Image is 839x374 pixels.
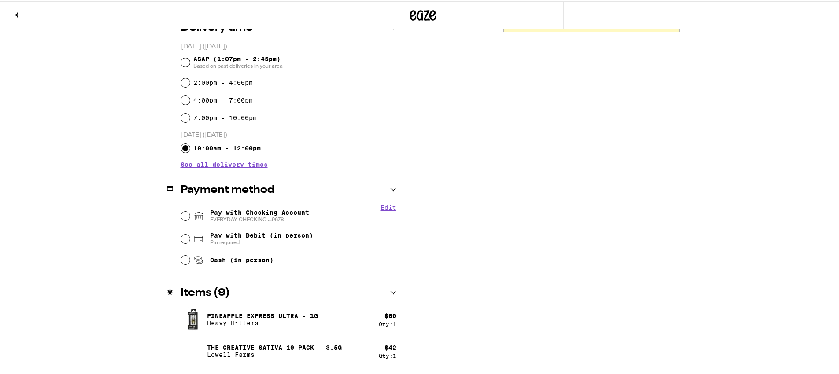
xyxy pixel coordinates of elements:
img: Pineapple Express Ultra - 1g [181,306,205,330]
span: ASAP (1:07pm - 2:45pm) [193,54,283,68]
label: 10:00am - 12:00pm [193,143,261,150]
label: 4:00pm - 7:00pm [193,95,253,103]
h2: Payment method [181,183,274,194]
h2: Items ( 9 ) [181,286,230,297]
div: Qty: 1 [379,352,396,357]
p: Heavy Hitters [207,318,318,325]
span: Hi. Need any help? [5,6,63,13]
p: [DATE] ([DATE]) [181,41,396,50]
span: Cash (in person) [210,255,274,262]
p: The Creative Sativa 10-Pack - 3.5g [207,343,342,350]
div: $ 42 [384,343,396,350]
p: [DATE] ([DATE]) [181,130,396,138]
span: Based on past deliveries in your area [193,61,283,68]
p: Lowell Farms [207,350,342,357]
button: See all delivery times [181,160,268,166]
span: Pay with Debit (in person) [210,231,313,238]
div: $ 60 [384,311,396,318]
label: 2:00pm - 4:00pm [193,78,253,85]
span: Pay with Checking Account [210,208,309,222]
div: Qty: 1 [379,320,396,326]
label: 7:00pm - 10:00pm [193,113,257,120]
span: EVERYDAY CHECKING ...9678 [210,215,309,222]
img: The Creative Sativa 10-Pack - 3.5g [181,337,205,362]
p: Pineapple Express Ultra - 1g [207,311,318,318]
button: Edit [381,203,396,210]
span: Pin required [210,238,313,245]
